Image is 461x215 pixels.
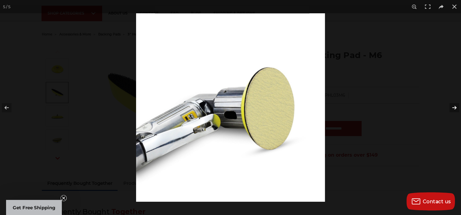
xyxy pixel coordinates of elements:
span: Contact us [423,199,451,204]
button: Contact us [406,192,455,210]
img: gold-disc-right-angle-die-grinder-attachment-3-inches__36129.1698954827.jpg [136,13,325,202]
span: Get Free Shipping [13,205,55,210]
button: Close teaser [61,195,67,201]
div: Get Free ShippingClose teaser [6,200,62,215]
button: Next (arrow right) [440,93,461,123]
